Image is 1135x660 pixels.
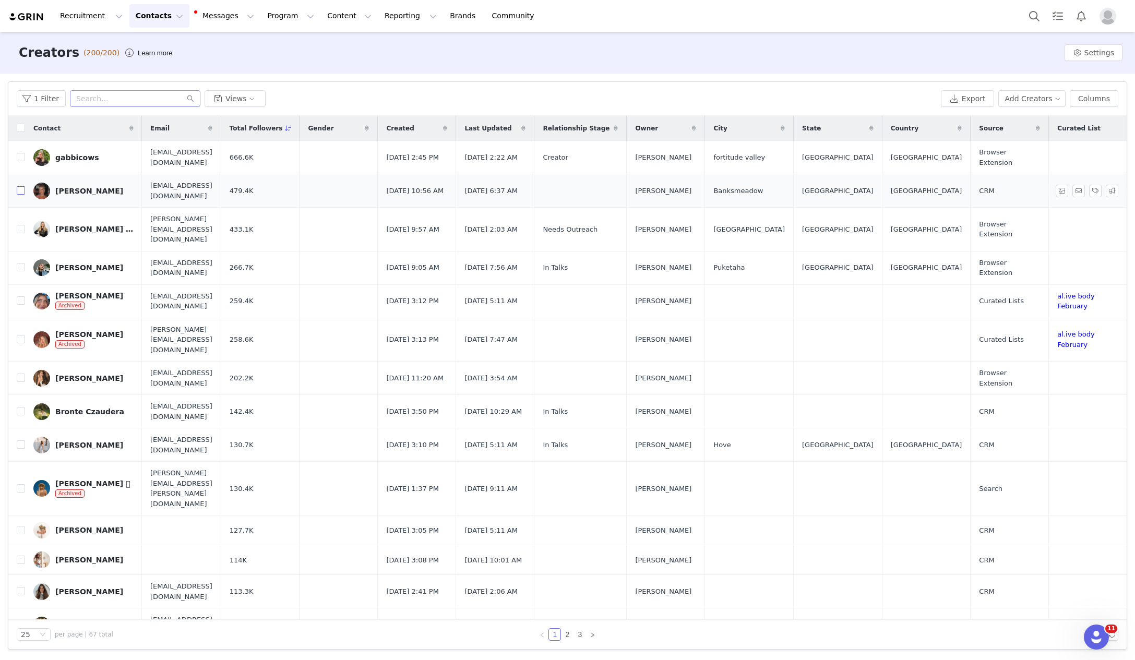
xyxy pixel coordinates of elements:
span: [DATE] 2:06 AM [464,586,518,597]
a: Brands [444,4,485,28]
span: [PERSON_NAME] [635,152,691,163]
span: Puketaha [713,262,745,273]
iframe: Intercom live chat [1084,625,1109,650]
span: 666.6K [230,152,254,163]
button: Views [205,90,266,107]
span: [DATE] 11:20 AM [386,373,444,383]
span: Gender [308,124,333,133]
span: Banksmeadow [713,186,763,196]
span: Source [979,124,1003,133]
img: 60672785-89cf-4d8e-a0f3-7659c0e8f572--s.jpg [33,551,50,568]
span: Email [150,124,170,133]
span: 259.4K [230,296,254,306]
i: icon: down [40,631,46,639]
span: [GEOGRAPHIC_DATA] [802,152,874,163]
span: (200/200) [83,47,120,58]
span: City [713,124,727,133]
span: [GEOGRAPHIC_DATA] [891,224,962,235]
img: 137fdd99-886c-4c55-bb43-791eef936141.jpg [33,403,50,420]
div: [PERSON_NAME] [55,330,123,339]
a: [PERSON_NAME] ([PERSON_NAME]) [33,221,134,237]
button: Content [321,4,378,28]
span: [EMAIL_ADDRESS][DOMAIN_NAME] [150,147,212,167]
a: [PERSON_NAME] [33,617,134,633]
a: 1 [549,629,560,640]
span: CRM [979,186,994,196]
span: [PERSON_NAME][EMAIL_ADDRESS][DOMAIN_NAME] [150,214,212,245]
span: [DATE] 3:13 PM [386,334,438,345]
span: [DATE] 9:11 AM [464,484,518,494]
span: Browser Extension [979,219,1040,239]
span: 258.6K [230,334,254,345]
span: CRM [979,525,994,536]
span: [EMAIL_ADDRESS][DOMAIN_NAME] [150,435,212,455]
li: 1 [548,628,561,641]
button: Reporting [378,4,443,28]
div: 25 [21,629,30,640]
span: CRM [979,586,994,597]
span: Archived [55,340,85,349]
div: [PERSON_NAME] [55,263,123,272]
span: [DATE] 3:08 PM [386,555,438,566]
span: [PERSON_NAME] [635,373,691,383]
div: [PERSON_NAME] [55,441,123,449]
span: [DATE] 1:37 PM [386,484,438,494]
span: Last Updated [464,124,511,133]
span: [PERSON_NAME] [635,406,691,417]
span: [DATE] 3:05 PM [386,525,438,536]
span: [GEOGRAPHIC_DATA] [891,262,962,273]
span: In Talks [543,262,568,273]
span: [DATE] 2:41 PM [386,586,438,597]
a: [PERSON_NAME] [33,522,134,538]
div: [PERSON_NAME] 𓇼 [55,479,130,488]
button: Search [1023,4,1046,28]
button: 1 Filter [17,90,66,107]
a: Tasks [1046,4,1069,28]
button: Contacts [129,4,189,28]
a: Bronte Czaudera [33,403,134,420]
a: [PERSON_NAME] [33,437,134,453]
span: [DATE] 7:47 AM [464,334,518,345]
i: icon: left [539,632,545,638]
span: Browser Extension [979,147,1040,167]
div: [PERSON_NAME] [55,374,123,382]
img: ff403a46-4920-4196-bf4a-f53b5670d269.jpg [33,149,50,166]
span: [DATE] 10:29 AM [464,406,522,417]
img: 0a2611d9-0c63-40d4-8f0a-92caeb0b3a0b.jpg [33,437,50,453]
span: Curated Lists [979,296,1024,306]
button: Program [261,4,320,28]
span: CRM [979,555,994,566]
img: 03ee6a58-051b-4196-9219-563ea85d763b.jpg [33,480,50,497]
span: [PERSON_NAME] [635,296,691,306]
a: [PERSON_NAME] 𓇼Archived [33,479,134,498]
img: effe36d7-5915-4380-badd-6871452e8c51.jpg [33,522,50,538]
span: Creator [543,152,568,163]
span: Hove [713,440,731,450]
span: [PERSON_NAME] [635,262,691,273]
img: 29e56e30-7dfa-453d-8fa7-c173cdf4c1c9--s.jpg [33,183,50,199]
img: adbb8600-4ece-44f7-aa79-ff4ba95316ca.jpg [33,293,50,309]
div: [PERSON_NAME] [55,556,123,564]
span: [GEOGRAPHIC_DATA] [802,262,874,273]
span: [PERSON_NAME] [635,334,691,345]
img: 1674a3bd-667e-4748-b86f-1f27d5cf395f--s.jpg [33,583,50,600]
span: [EMAIL_ADDRESS][DOMAIN_NAME] [150,258,212,278]
span: [GEOGRAPHIC_DATA] [891,152,962,163]
span: 142.4K [230,406,254,417]
div: [PERSON_NAME] [55,187,123,195]
button: Add Creators [998,90,1066,107]
i: icon: right [589,632,595,638]
span: Needs Outreach [543,224,598,235]
span: [GEOGRAPHIC_DATA] [713,224,785,235]
span: [DATE] 2:45 PM [386,152,438,163]
span: [GEOGRAPHIC_DATA] [891,440,962,450]
button: Messages [190,4,260,28]
span: [DATE] 3:50 PM [386,406,438,417]
a: [PERSON_NAME] [33,183,134,199]
span: [PERSON_NAME] [635,555,691,566]
a: grin logo [8,12,45,22]
span: [EMAIL_ADDRESS][DOMAIN_NAME] [150,181,212,201]
span: 11 [1105,625,1117,633]
span: [DATE] 7:56 AM [464,262,518,273]
span: [PERSON_NAME] [635,186,691,196]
